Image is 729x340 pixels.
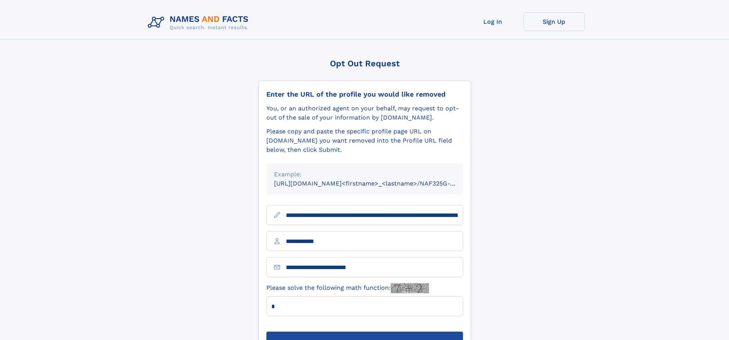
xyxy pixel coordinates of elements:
[524,12,585,31] a: Sign Up
[266,104,463,122] div: You, or an authorized agent on your behalf, may request to opt-out of the sale of your informatio...
[462,12,524,31] a: Log In
[266,90,463,99] div: Enter the URL of the profile you would like removed
[266,283,429,293] label: Please solve the following math function:
[258,59,471,68] div: Opt Out Request
[145,12,255,33] img: Logo Names and Facts
[274,170,455,179] div: Example:
[274,180,478,187] small: [URL][DOMAIN_NAME]<firstname>_<lastname>/NAF325G-xxxxxxxx
[266,127,463,154] div: Please copy and paste the specific profile page URL on [DOMAIN_NAME] you want removed into the Pr...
